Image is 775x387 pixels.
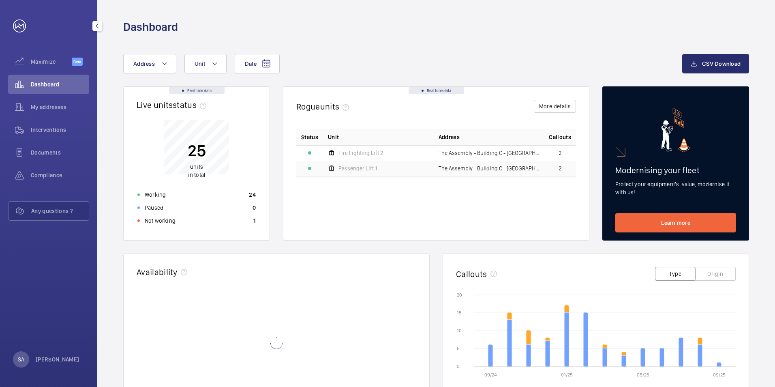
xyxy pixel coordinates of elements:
[615,213,736,232] a: Learn more
[439,150,540,156] span: The Assembly - Building C - [GEOGRAPHIC_DATA]
[637,372,649,378] text: 05/25
[31,126,89,134] span: Interventions
[457,328,462,333] text: 10
[195,60,205,67] span: Unit
[123,19,178,34] h1: Dashboard
[713,372,726,378] text: 09/25
[137,267,178,277] h2: Availability
[439,166,540,171] span: The Assembly - Building C - [GEOGRAPHIC_DATA]
[31,171,89,179] span: Compliance
[439,133,460,141] span: Address
[253,204,256,212] p: 0
[296,101,352,112] h2: Rogue
[18,355,24,363] p: SA
[534,100,576,113] button: More details
[188,140,206,161] p: 25
[173,100,210,110] span: status
[145,191,166,199] p: Working
[123,54,176,73] button: Address
[184,54,227,73] button: Unit
[615,180,736,196] p: Protect your equipment's value, modernise it with us!
[338,166,377,171] span: Passenger Lift 1
[702,60,741,67] span: CSV Download
[31,58,72,66] span: Maximize
[615,165,736,175] h2: Modernising your fleet
[249,191,256,199] p: 24
[457,346,460,351] text: 5
[561,372,573,378] text: 01/25
[457,363,460,369] text: 0
[188,163,206,179] p: in total
[137,100,210,110] h2: Live units
[169,87,225,94] div: Real time data
[145,204,163,212] p: Paused
[328,133,339,141] span: Unit
[253,217,256,225] p: 1
[456,269,487,279] h2: Callouts
[36,355,79,363] p: [PERSON_NAME]
[31,207,89,215] span: Any questions ?
[559,150,562,156] span: 2
[320,101,353,112] span: units
[682,54,749,73] button: CSV Download
[661,108,691,152] img: marketing-card.svg
[301,133,318,141] p: Status
[31,103,89,111] span: My addresses
[31,148,89,157] span: Documents
[338,150,383,156] span: Fire Fighting Lift 2
[133,60,155,67] span: Address
[245,60,257,67] span: Date
[190,163,203,170] span: units
[559,166,562,171] span: 2
[409,87,464,94] div: Real time data
[695,267,736,281] button: Origin
[484,372,497,378] text: 09/24
[31,80,89,88] span: Dashboard
[145,217,176,225] p: Not working
[655,267,696,281] button: Type
[457,310,462,316] text: 15
[72,58,83,66] span: Beta
[457,292,462,298] text: 20
[235,54,280,73] button: Date
[549,133,571,141] span: Callouts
